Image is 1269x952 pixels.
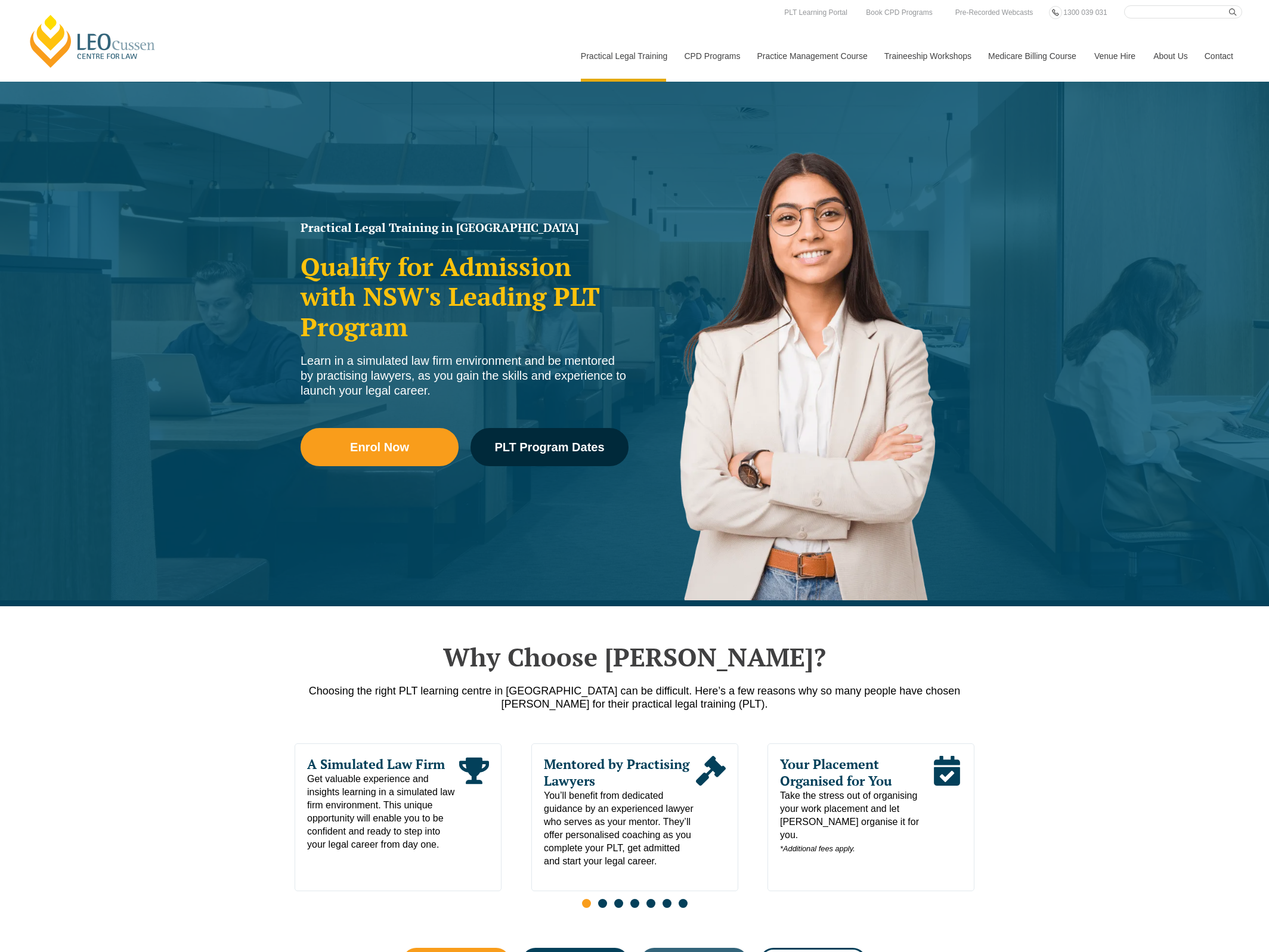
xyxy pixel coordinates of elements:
[295,743,502,891] div: 1 / 7
[544,789,696,868] span: You’ll benefit from dedicated guidance by an experienced lawyer who serves as your mentor. They’l...
[679,899,688,908] span: Go to slide 7
[630,899,639,908] span: Go to slide 4
[748,30,875,82] a: Practice Management Course
[307,773,459,851] span: Get valuable experience and insights learning in a simulated law firm environment. This unique op...
[307,756,459,773] span: A Simulated Law Firm
[1196,30,1242,82] a: Contact
[459,756,489,851] div: Read More
[301,222,629,234] h1: Practical Legal Training in [GEOGRAPHIC_DATA]
[781,6,850,19] a: PLT Learning Portal
[301,353,629,398] div: Learn in a simulated law firm environment and be mentored by practising lawyers, as you gain the ...
[295,642,974,672] h2: Why Choose [PERSON_NAME]?
[1063,8,1107,17] span: 1300 039 031
[952,6,1036,19] a: Pre-Recorded Webcasts
[767,743,974,891] div: 3 / 7
[471,428,629,466] a: PLT Program Dates
[582,899,591,908] span: Go to slide 1
[301,428,459,466] a: Enrol Now
[780,789,932,855] span: Take the stress out of organising your work placement and let [PERSON_NAME] organise it for you.
[979,30,1085,82] a: Medicare Billing Course
[295,684,974,711] p: Choosing the right PLT learning centre in [GEOGRAPHIC_DATA] can be difficult. Here’s a few reason...
[27,13,159,69] a: [PERSON_NAME] Centre for Law
[295,743,974,915] div: Slides
[531,743,738,891] div: 2 / 7
[863,6,935,19] a: Book CPD Programs
[695,756,725,868] div: Read More
[1085,30,1144,82] a: Venue Hire
[598,899,607,908] span: Go to slide 2
[780,756,932,789] span: Your Placement Organised for You
[646,899,655,908] span: Go to slide 5
[494,441,604,453] span: PLT Program Dates
[301,252,629,342] h2: Qualify for Admission with NSW's Leading PLT Program
[572,30,676,82] a: Practical Legal Training
[780,844,855,853] em: *Additional fees apply.
[1144,30,1196,82] a: About Us
[1060,6,1110,19] a: 1300 039 031
[350,441,409,453] span: Enrol Now
[544,756,696,789] span: Mentored by Practising Lawyers
[875,30,979,82] a: Traineeship Workshops
[614,899,623,908] span: Go to slide 3
[1189,872,1239,922] iframe: LiveChat chat widget
[663,899,671,908] span: Go to slide 6
[675,30,748,82] a: CPD Programs
[932,756,962,855] div: Read More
